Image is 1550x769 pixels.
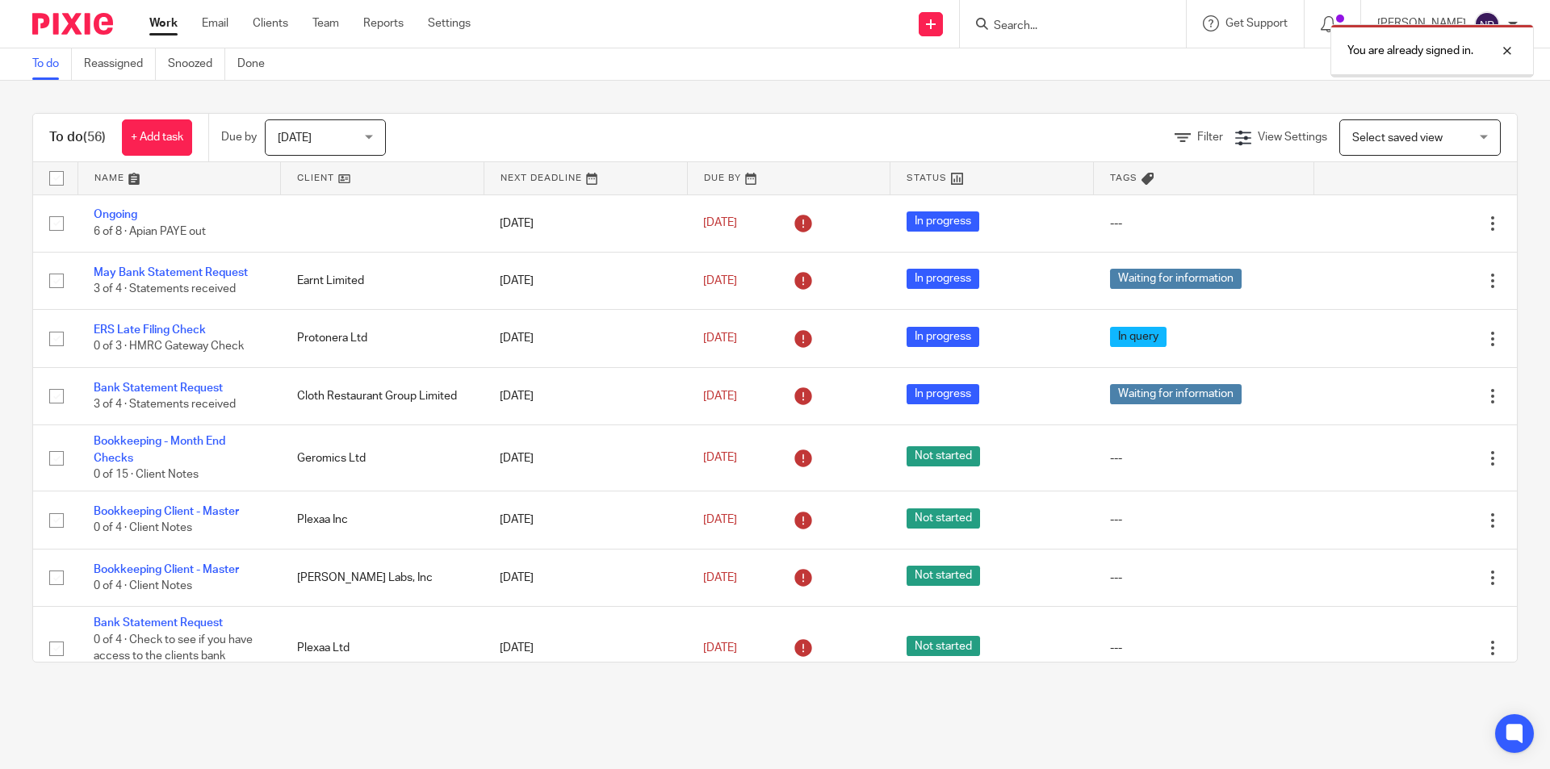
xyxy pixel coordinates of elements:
[1258,132,1327,143] span: View Settings
[484,367,687,424] td: [DATE]
[484,549,687,606] td: [DATE]
[907,269,979,289] span: In progress
[94,341,244,353] span: 0 of 3 · HMRC Gateway Check
[237,48,277,80] a: Done
[94,399,236,410] span: 3 of 4 · Statements received
[94,382,223,394] a: Bank Statement Request
[281,367,484,424] td: Cloth Restaurant Group Limited
[94,564,239,575] a: Bookkeeping Client - Master
[281,491,484,549] td: Plexaa Inc
[484,425,687,491] td: [DATE]
[1110,570,1298,586] div: ---
[907,566,980,586] span: Not started
[907,636,980,656] span: Not started
[1110,327,1167,347] span: In query
[484,607,687,690] td: [DATE]
[221,129,257,145] p: Due by
[278,132,312,144] span: [DATE]
[168,48,225,80] a: Snoozed
[83,131,106,144] span: (56)
[281,425,484,491] td: Geromics Ltd
[1110,269,1242,289] span: Waiting for information
[907,327,979,347] span: In progress
[281,549,484,606] td: [PERSON_NAME] Labs, Inc
[1474,11,1500,37] img: svg%3E
[363,15,404,31] a: Reports
[428,15,471,31] a: Settings
[1110,450,1298,466] div: ---
[94,324,206,336] a: ERS Late Filing Check
[94,617,223,629] a: Bank Statement Request
[1352,132,1443,144] span: Select saved view
[703,514,737,525] span: [DATE]
[32,48,72,80] a: To do
[84,48,156,80] a: Reassigned
[1110,384,1242,404] span: Waiting for information
[703,642,737,654] span: [DATE]
[253,15,288,31] a: Clients
[1110,512,1298,528] div: ---
[49,129,106,146] h1: To do
[312,15,339,31] a: Team
[94,283,236,295] span: 3 of 4 · Statements received
[703,453,737,464] span: [DATE]
[907,446,980,466] span: Not started
[94,506,239,517] a: Bookkeeping Client - Master
[281,252,484,309] td: Earnt Limited
[281,310,484,367] td: Protonera Ltd
[484,491,687,549] td: [DATE]
[1347,43,1473,59] p: You are already signed in.
[1110,640,1298,656] div: ---
[94,634,253,679] span: 0 of 4 · Check to see if you have access to the clients bank accounts
[703,275,737,286] span: [DATE]
[94,469,199,480] span: 0 of 15 · Client Notes
[907,384,979,404] span: In progress
[703,572,737,583] span: [DATE]
[94,436,225,463] a: Bookkeeping - Month End Checks
[907,211,979,232] span: In progress
[94,226,206,237] span: 6 of 8 · Apian PAYE out
[703,391,737,402] span: [DATE]
[122,119,192,156] a: + Add task
[484,252,687,309] td: [DATE]
[1110,215,1298,232] div: ---
[94,580,192,591] span: 0 of 4 · Client Notes
[703,332,737,344] span: [DATE]
[281,607,484,690] td: Plexaa Ltd
[484,194,687,252] td: [DATE]
[94,209,137,220] a: Ongoing
[484,310,687,367] td: [DATE]
[1110,173,1137,182] span: Tags
[94,267,248,278] a: May Bank Statement Request
[202,15,228,31] a: Email
[32,13,113,35] img: Pixie
[907,508,980,529] span: Not started
[703,218,737,229] span: [DATE]
[1197,132,1223,143] span: Filter
[94,523,192,534] span: 0 of 4 · Client Notes
[149,15,178,31] a: Work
